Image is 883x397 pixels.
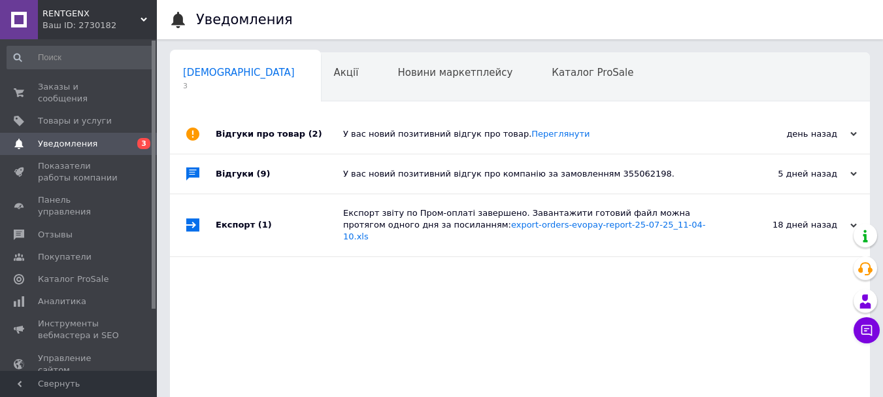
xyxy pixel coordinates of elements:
[38,296,86,307] span: Аналитика
[7,46,154,69] input: Поиск
[343,168,726,180] div: У вас новий позитивний відгук про компанію за замовленням 355062198.
[726,168,857,180] div: 5 дней назад
[38,273,108,285] span: Каталог ProSale
[216,194,343,256] div: Експорт
[258,220,272,230] span: (1)
[531,129,590,139] a: Переглянути
[397,67,512,78] span: Новини маркетплейсу
[38,251,92,263] span: Покупатели
[343,207,726,243] div: Експорт звіту по Пром-оплаті завершено. Завантажити готовий файл можна протягом одного дня за пос...
[334,67,359,78] span: Акції
[42,8,141,20] span: RENTGENX
[137,138,150,149] span: 3
[257,169,271,179] span: (9)
[38,115,112,127] span: Товары и услуги
[216,114,343,154] div: Відгуки про товар
[38,138,97,150] span: Уведомления
[343,128,726,140] div: У вас новий позитивний відгук про товар.
[343,220,705,241] a: export-orders-evopay-report-25-07-25_11-04-10.xls
[38,194,121,218] span: Панель управления
[38,229,73,241] span: Отзывы
[183,81,295,91] span: 3
[552,67,633,78] span: Каталог ProSale
[38,353,121,376] span: Управление сайтом
[308,129,322,139] span: (2)
[38,160,121,184] span: Показатели работы компании
[726,219,857,231] div: 18 дней назад
[726,128,857,140] div: день назад
[42,20,157,31] div: Ваш ID: 2730182
[216,154,343,194] div: Відгуки
[38,318,121,341] span: Инструменты вебмастера и SEO
[38,81,121,105] span: Заказы и сообщения
[196,12,293,27] h1: Уведомления
[183,67,295,78] span: [DEMOGRAPHIC_DATA]
[854,317,880,343] button: Чат с покупателем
